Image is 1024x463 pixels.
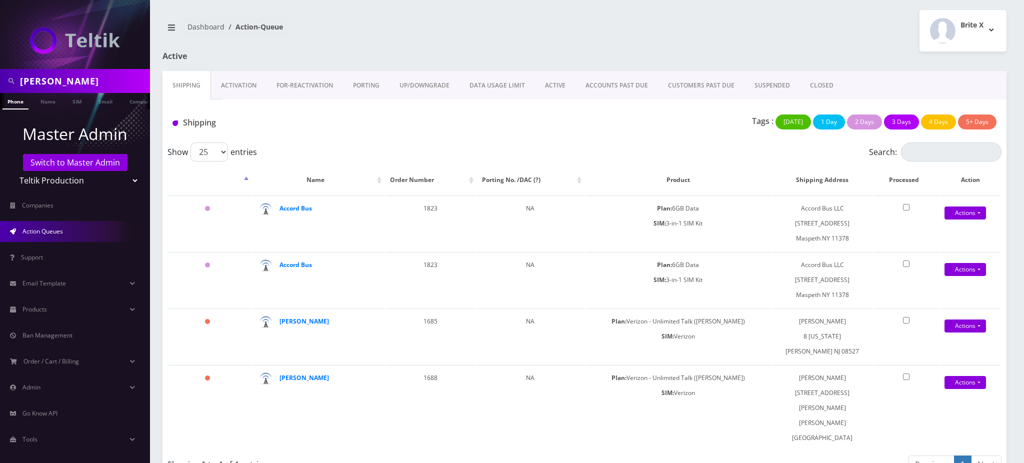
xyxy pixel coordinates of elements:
[20,71,147,90] input: Search in Company
[477,308,584,364] td: NA
[772,252,872,307] td: Accord Bus LLC [STREET_ADDRESS] Maspeth NY 11378
[385,365,476,450] td: 1688
[611,317,626,325] b: Plan:
[775,114,811,129] button: [DATE]
[873,165,939,194] th: Processed: activate to sort column ascending
[960,21,983,29] h2: Brite X
[187,22,224,31] a: Dashboard
[800,71,843,100] a: CLOSED
[21,253,43,261] span: Support
[124,93,158,108] a: Company
[847,114,882,129] button: 2 Days
[22,409,57,417] span: Go Know API
[869,142,1001,161] label: Search:
[279,317,329,325] a: [PERSON_NAME]
[389,71,459,100] a: UP/DOWNGRADE
[22,331,72,339] span: Ban Management
[22,227,63,235] span: Action Queues
[23,357,79,365] span: Order / Cart / Billing
[343,71,389,100] a: PORTING
[93,93,117,108] a: Email
[921,114,956,129] button: 4 Days
[162,16,577,45] nav: breadcrumb
[172,120,178,126] img: Shipping
[772,365,872,450] td: [PERSON_NAME] [STREET_ADDRESS][PERSON_NAME][PERSON_NAME] [GEOGRAPHIC_DATA]
[35,93,60,108] a: Name
[22,383,40,391] span: Admin
[252,165,384,194] th: Name: activate to sort column ascending
[653,275,666,284] b: SIM:
[168,165,251,194] th: : activate to sort column descending
[772,195,872,251] td: Accord Bus LLC [STREET_ADDRESS] Maspeth NY 11378
[385,195,476,251] td: 1823
[162,71,211,100] a: Shipping
[385,165,476,194] th: Order Number: activate to sort column ascending
[585,308,771,364] td: Verizon - Unlimited Talk ([PERSON_NAME]) Verizon
[22,305,47,313] span: Products
[211,71,266,100] a: Activation
[772,165,872,194] th: Shipping Address
[901,142,1001,161] input: Search:
[22,201,53,209] span: Companies
[585,252,771,307] td: 6GB Data 3-in-1 SIM Kit
[585,365,771,450] td: Verizon - Unlimited Talk ([PERSON_NAME]) Verizon
[585,195,771,251] td: 6GB Data 3-in-1 SIM Kit
[658,71,744,100] a: CUSTOMERS PAST DUE
[477,365,584,450] td: NA
[944,319,986,332] a: Actions
[752,115,773,127] p: Tags :
[884,114,919,129] button: 3 Days
[162,51,434,61] h1: Active
[23,154,127,171] a: Switch to Master Admin
[167,142,257,161] label: Show entries
[958,114,996,129] button: 5+ Days
[611,373,626,382] b: Plan:
[459,71,535,100] a: DATA USAGE LIMIT
[224,21,283,32] li: Action-Queue
[772,308,872,364] td: [PERSON_NAME] 8 [US_STATE] [PERSON_NAME] NJ 08527
[653,219,666,227] b: SIM:
[657,204,672,212] b: Plan:
[385,252,476,307] td: 1823
[575,71,658,100] a: ACCOUNTS PAST DUE
[279,373,329,382] a: [PERSON_NAME]
[813,114,845,129] button: 1 Day
[172,118,437,127] h1: Shipping
[661,332,674,340] b: SIM:
[22,435,37,443] span: Tools
[535,71,575,100] a: ACTIVE
[67,93,86,108] a: SIM
[661,388,674,397] b: SIM:
[2,93,28,109] a: Phone
[22,279,66,287] span: Email Template
[190,142,228,161] select: Showentries
[585,165,771,194] th: Product
[477,165,584,194] th: Porting No. /DAC (?): activate to sort column ascending
[266,71,343,100] a: FOR-REActivation
[279,204,312,212] a: Accord Bus
[744,71,800,100] a: SUSPENDED
[30,27,120,54] img: Teltik Production
[385,308,476,364] td: 1685
[944,206,986,219] a: Actions
[944,376,986,389] a: Actions
[919,10,1006,51] button: Brite X
[477,195,584,251] td: NA
[940,165,1000,194] th: Action
[944,263,986,276] a: Actions
[657,260,672,269] b: Plan:
[477,252,584,307] td: NA
[279,260,312,269] a: Accord Bus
